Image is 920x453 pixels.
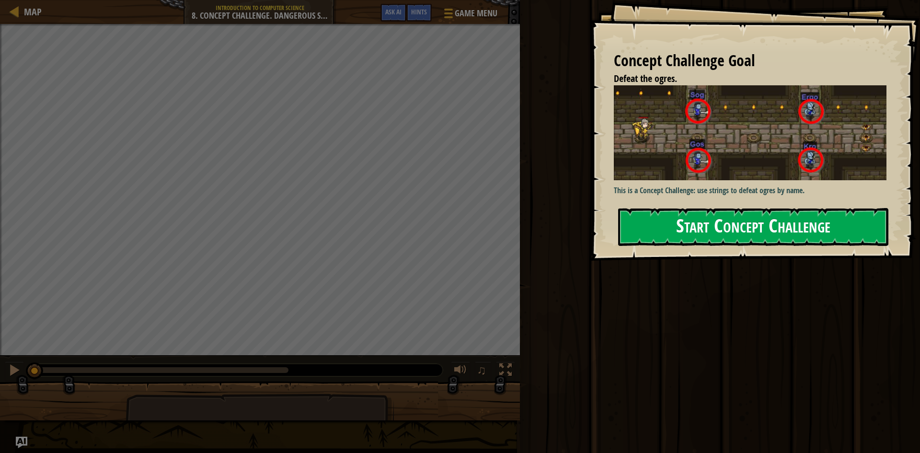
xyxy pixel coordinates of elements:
span: Defeat the ogres. [614,72,677,85]
button: Ask AI [16,437,27,448]
button: Start Concept Challenge [618,208,888,246]
button: Ctrl + P: Pause [5,361,24,381]
a: Map [19,5,42,18]
span: ♫ [477,363,486,377]
button: Toggle fullscreen [496,361,515,381]
span: Map [24,5,42,18]
button: Ask AI [380,4,406,22]
span: Hints [411,7,427,16]
button: Adjust volume [451,361,470,381]
button: ♫ [475,361,491,381]
div: Concept Challenge Goal [614,50,886,72]
li: Defeat the ogres. [602,72,884,86]
img: Dangerous steps new [614,85,894,180]
p: This is a Concept Challenge: use strings to defeat ogres by name. [614,185,894,196]
span: Game Menu [455,7,497,20]
span: Ask AI [385,7,402,16]
button: Game Menu [437,4,503,26]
